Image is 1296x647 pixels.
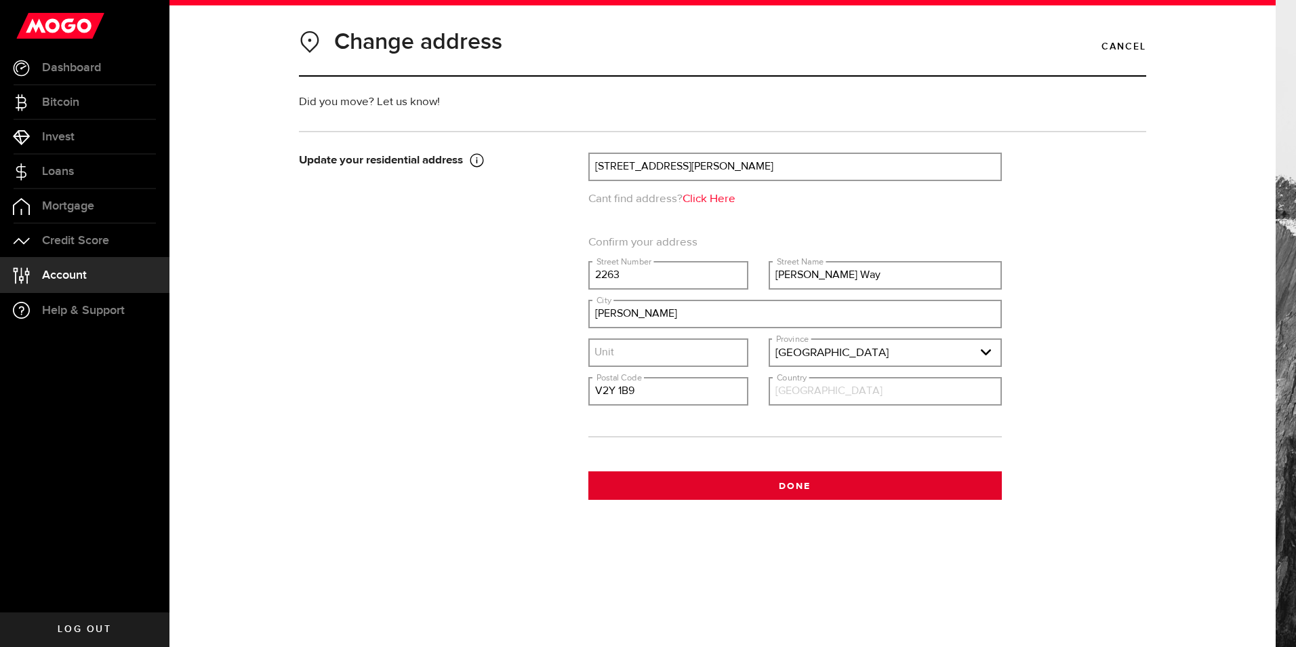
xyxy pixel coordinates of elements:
div: Update your residential address [299,153,568,169]
span: Dashboard [42,62,101,74]
span: Credit Score [42,235,109,247]
input: Country [770,378,1000,404]
a: Cancel [1101,35,1146,58]
input: Suite (Optional) [590,340,748,366]
label: Street Number [592,252,653,269]
label: Province [772,330,811,347]
span: Bitcoin [42,96,79,109]
input: City [590,301,1000,327]
a: Click Here [683,193,735,205]
span: Help & Support [42,305,125,317]
input: Postal Code [590,378,748,404]
input: Address [590,154,1000,180]
span: Log out [58,625,111,634]
div: Did you move? Let us know! [289,94,565,111]
label: Street Name [773,252,826,269]
button: Done [588,471,1002,500]
input: Street Name [770,262,1000,288]
label: Country [773,368,809,385]
span: Loans [42,165,74,178]
label: City [592,291,613,308]
span: Confirm your address [578,235,1012,251]
span: Invest [42,131,75,143]
button: Open LiveChat chat widget [11,5,52,46]
label: Postal Code [592,368,644,385]
span: Account [42,269,87,281]
h1: Change address [334,24,502,60]
input: Street Number [590,262,748,288]
span: Cant find address? [588,193,735,205]
span: Mortgage [42,200,94,212]
a: expand select [770,340,1000,366]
